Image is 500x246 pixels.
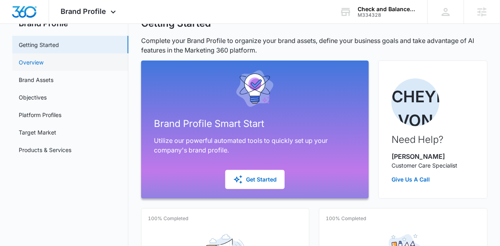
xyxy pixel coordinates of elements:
a: Brand Assets [19,76,53,84]
button: Get Started [225,170,285,189]
img: tab_keywords_by_traffic_grey.svg [79,46,86,53]
p: Customer Care Specialist [392,161,457,170]
p: Complete your Brand Profile to organize your brand assets, define your business goals and take ad... [141,36,487,55]
div: Get Started [233,175,277,184]
p: 100% Completed [148,215,188,222]
div: Keywords by Traffic [88,47,134,52]
a: Overview [19,58,43,66]
img: Cheyenne von Hoene [392,78,439,126]
img: tab_domain_overview_orange.svg [22,46,28,53]
div: account name [358,6,416,12]
a: Getting Started [19,41,59,49]
h2: Brand Profile Smart Start [154,117,353,131]
p: [PERSON_NAME] [392,152,457,161]
img: website_grey.svg [13,21,19,27]
p: Utilize our powerful automated tools to quickly set up your company's brand profile. [154,136,353,155]
span: Brand Profile [61,7,106,16]
img: logo_orange.svg [13,13,19,19]
h2: Need Help? [392,133,457,147]
p: 100% Completed [326,215,366,222]
div: Domain: [DOMAIN_NAME] [21,21,88,27]
div: Domain Overview [30,47,71,52]
div: account id [358,12,416,18]
a: Target Market [19,128,56,137]
a: Platform Profiles [19,111,61,119]
a: Products & Services [19,146,71,154]
a: Give Us A Call [392,175,457,184]
a: Objectives [19,93,47,102]
div: v 4.0.25 [22,13,39,19]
